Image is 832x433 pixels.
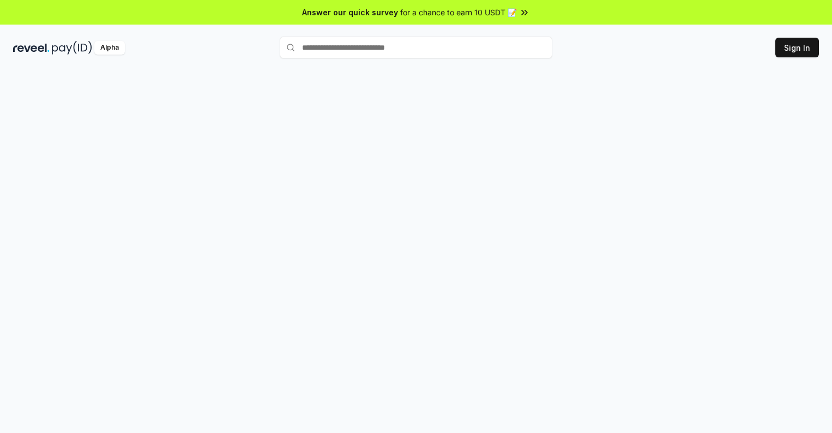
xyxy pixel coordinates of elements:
[94,41,125,55] div: Alpha
[400,7,517,18] span: for a chance to earn 10 USDT 📝
[775,38,819,57] button: Sign In
[52,41,92,55] img: pay_id
[302,7,398,18] span: Answer our quick survey
[13,41,50,55] img: reveel_dark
